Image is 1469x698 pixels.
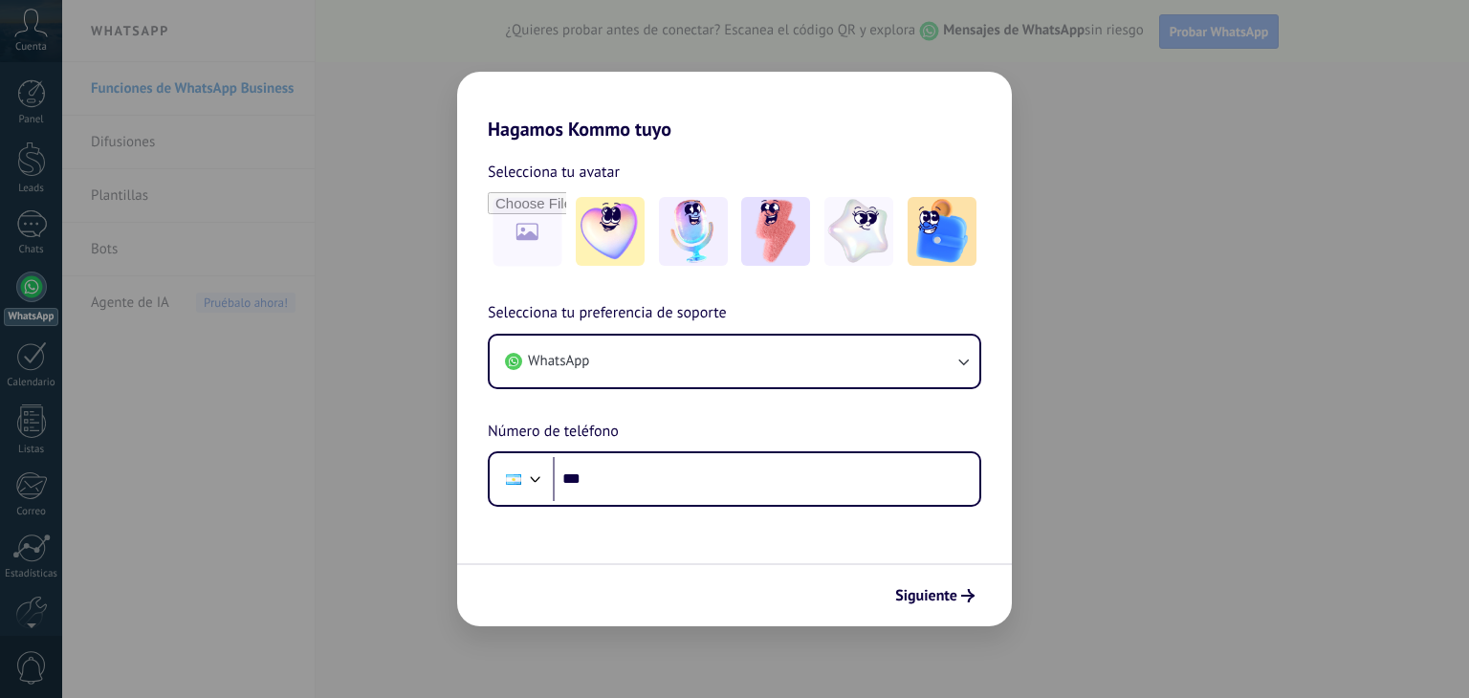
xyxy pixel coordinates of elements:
span: Selecciona tu avatar [488,160,620,185]
button: WhatsApp [490,336,979,387]
div: Argentina: + 54 [495,459,532,499]
span: Siguiente [895,589,957,602]
img: -5.jpeg [908,197,976,266]
img: -2.jpeg [659,197,728,266]
span: Selecciona tu preferencia de soporte [488,301,727,326]
span: WhatsApp [528,352,589,371]
button: Siguiente [887,579,983,612]
img: -4.jpeg [824,197,893,266]
img: -3.jpeg [741,197,810,266]
img: -1.jpeg [576,197,645,266]
h2: Hagamos Kommo tuyo [457,72,1012,141]
span: Número de teléfono [488,420,619,445]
